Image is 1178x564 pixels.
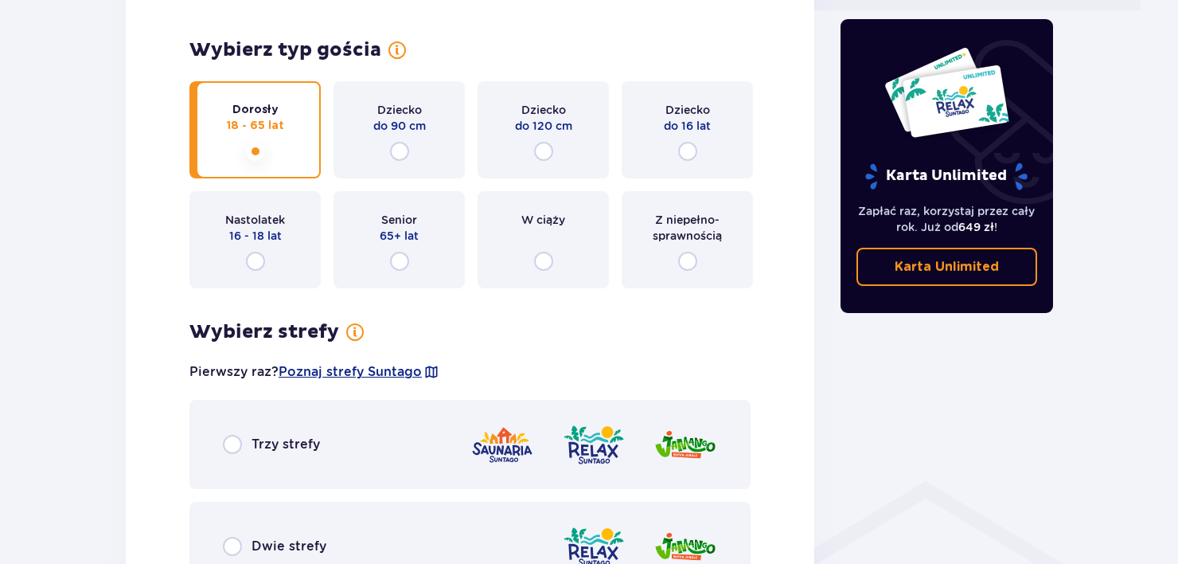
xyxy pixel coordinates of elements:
span: 649 zł [958,221,994,233]
h3: Wybierz strefy [189,320,339,344]
span: W ciąży [521,212,565,228]
span: Dorosły [232,102,279,118]
a: Karta Unlimited [856,248,1038,286]
a: Poznaj strefy Suntago [279,363,422,381]
img: Jamango [653,422,717,468]
span: Dziecko [377,102,422,118]
span: Z niepełno­sprawnością [636,212,739,244]
p: Karta Unlimited [895,258,999,276]
span: do 120 cm [515,118,572,134]
span: Dwie strefy [252,538,326,555]
img: Relax [562,422,626,468]
span: 16 - 18 lat [229,228,282,244]
p: Karta Unlimited [864,163,1029,190]
h3: Wybierz typ gościa [189,38,381,62]
span: do 90 cm [373,118,426,134]
span: Dziecko [665,102,710,118]
img: Dwie karty całoroczne do Suntago z napisem 'UNLIMITED RELAX', na białym tle z tropikalnymi liśćmi... [883,46,1010,139]
span: Trzy strefy [252,436,320,453]
span: Senior [381,212,417,228]
span: Dziecko [521,102,566,118]
img: Saunaria [470,422,534,468]
span: do 16 lat [664,118,711,134]
span: 65+ lat [380,228,419,244]
p: Pierwszy raz? [189,363,439,381]
p: Zapłać raz, korzystaj przez cały rok. Już od ! [856,203,1038,235]
span: Nastolatek [225,212,285,228]
span: 18 - 65 lat [227,118,284,134]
